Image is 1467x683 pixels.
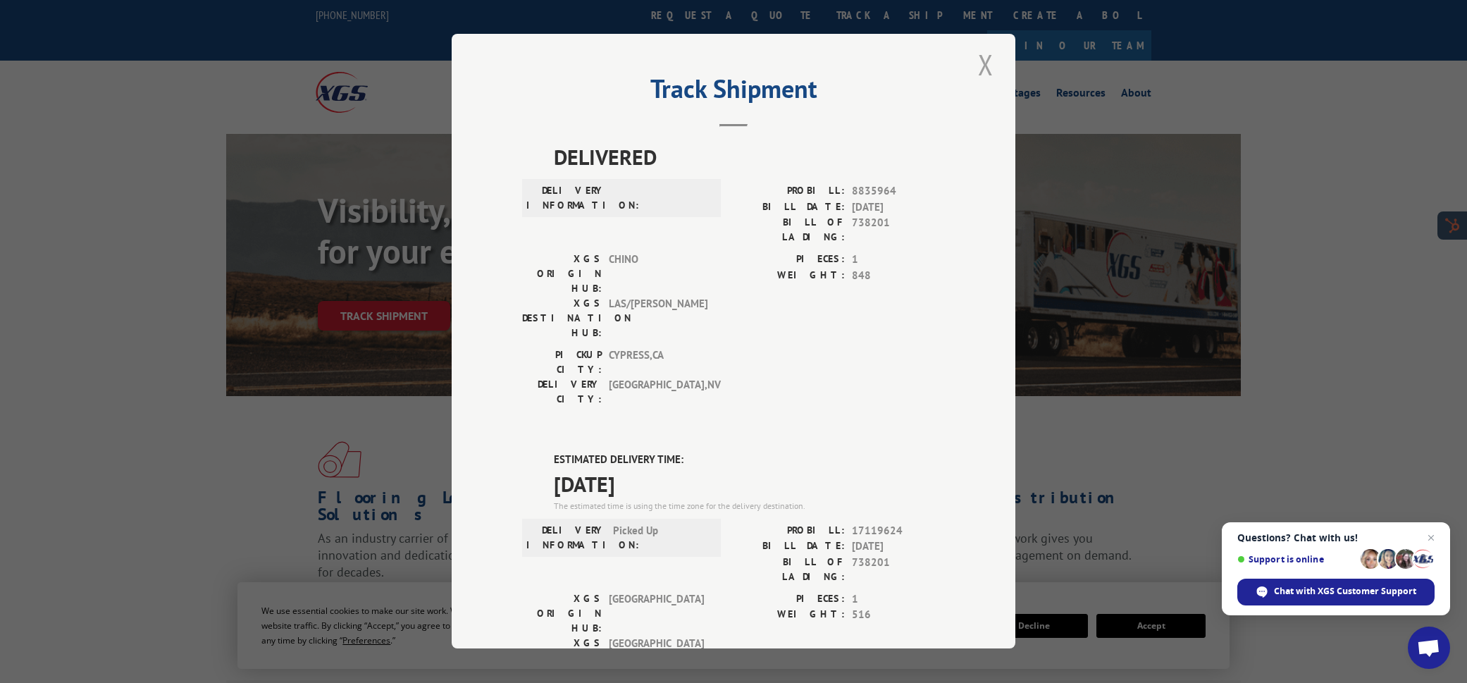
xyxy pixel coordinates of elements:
[733,539,845,555] label: BILL DATE:
[613,523,708,553] span: Picked Up
[609,636,704,680] span: [GEOGRAPHIC_DATA]
[852,555,945,584] span: 738201
[522,252,602,297] label: XGS ORIGIN HUB:
[1274,585,1416,598] span: Chat with XGS Customer Support
[733,608,845,624] label: WEIGHT:
[852,199,945,216] span: [DATE]
[733,523,845,539] label: PROBILL:
[1408,627,1450,669] a: Open chat
[1237,532,1435,543] span: Questions? Chat with us!
[852,268,945,284] span: 848
[733,591,845,608] label: PIECES:
[522,348,602,378] label: PICKUP CITY:
[852,539,945,555] span: [DATE]
[733,252,845,269] label: PIECES:
[733,268,845,284] label: WEIGHT:
[609,252,704,297] span: CHINO
[733,184,845,200] label: PROBILL:
[554,453,945,469] label: ESTIMATED DELIVERY TIME:
[733,216,845,245] label: BILL OF LADING:
[609,378,704,407] span: [GEOGRAPHIC_DATA] , NV
[526,523,606,553] label: DELIVERY INFORMATION:
[522,636,602,680] label: XGS DESTINATION HUB:
[522,591,602,636] label: XGS ORIGIN HUB:
[733,199,845,216] label: BILL DATE:
[522,378,602,407] label: DELIVERY CITY:
[522,79,945,106] h2: Track Shipment
[1237,579,1435,605] span: Chat with XGS Customer Support
[852,608,945,624] span: 516
[609,348,704,378] span: CYPRESS , CA
[852,184,945,200] span: 8835964
[852,523,945,539] span: 17119624
[554,468,945,500] span: [DATE]
[852,591,945,608] span: 1
[554,500,945,512] div: The estimated time is using the time zone for the delivery destination.
[852,216,945,245] span: 738201
[852,252,945,269] span: 1
[526,184,606,214] label: DELIVERY INFORMATION:
[1237,554,1356,565] span: Support is online
[522,297,602,341] label: XGS DESTINATION HUB:
[733,555,845,584] label: BILL OF LADING:
[609,591,704,636] span: [GEOGRAPHIC_DATA]
[974,45,998,84] button: Close modal
[554,142,945,173] span: DELIVERED
[609,297,704,341] span: LAS/[PERSON_NAME]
